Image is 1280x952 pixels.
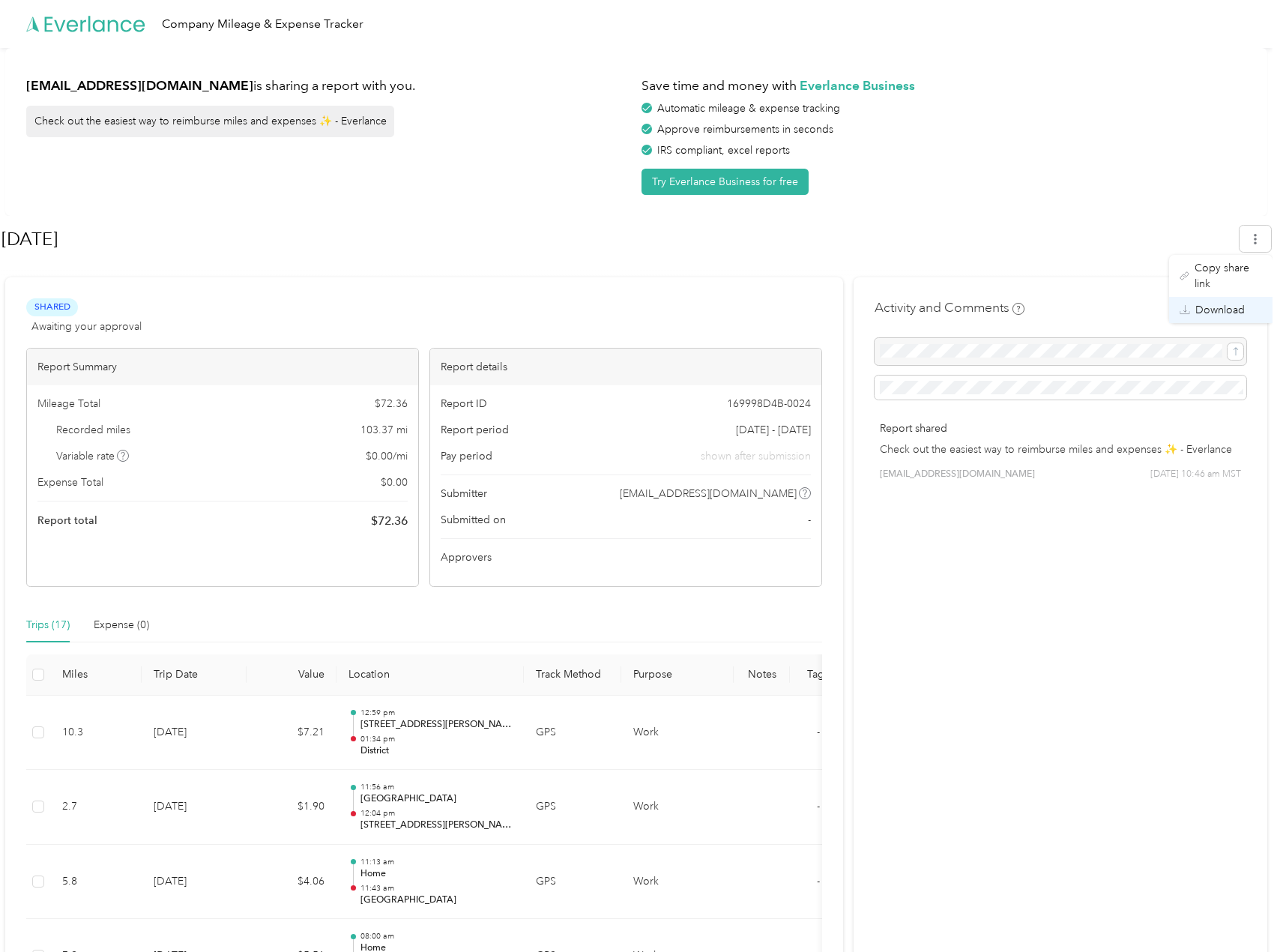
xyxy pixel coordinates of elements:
[360,718,512,732] p: [STREET_ADDRESS][PERSON_NAME]
[800,77,915,93] strong: Everlance Business
[26,77,253,93] strong: [EMAIL_ADDRESS][DOMAIN_NAME]
[657,102,840,115] span: Automatic mileage & expense tracking
[27,349,418,385] div: Report Summary
[441,486,487,501] span: Submitter
[360,931,512,942] p: 08:00 am
[360,808,512,819] p: 12:04 pm
[736,422,811,438] span: [DATE] - [DATE]
[808,512,811,528] span: -
[360,894,512,907] p: [GEOGRAPHIC_DATA]
[620,486,797,501] span: [EMAIL_ADDRESS][DOMAIN_NAME]
[360,857,512,867] p: 11:13 am
[37,396,100,412] span: Mileage Total
[441,422,509,438] span: Report period
[1,221,1229,257] h1: Jul 2025
[524,696,621,771] td: GPS
[26,106,394,137] div: Check out the easiest way to reimburse miles and expenses ✨ - Everlance
[621,845,734,920] td: Work
[360,734,512,744] p: 01:34 pm
[621,770,734,845] td: Work
[524,845,621,920] td: GPS
[1195,302,1245,318] span: Download
[441,549,492,565] span: Approvers
[880,442,1241,457] p: Check out the easiest way to reimburse miles and expenses ✨ - Everlance
[247,770,336,845] td: $1.90
[31,319,142,334] span: Awaiting your approval
[26,76,631,95] h1: is sharing a report with you.
[817,800,820,813] span: -
[162,15,363,34] div: Company Mileage & Expense Tracker
[50,845,142,920] td: 5.8
[360,883,512,894] p: 11:43 am
[360,422,408,438] span: 103.37 mi
[360,792,512,806] p: [GEOGRAPHIC_DATA]
[366,448,408,464] span: $ 0.00 / mi
[26,617,70,633] div: Trips (17)
[621,654,734,696] th: Purpose
[524,654,621,696] th: Track Method
[360,867,512,881] p: Home
[371,512,408,530] span: $ 72.36
[657,123,833,136] span: Approve reimbursements in seconds
[360,819,512,832] p: [STREET_ADDRESS][PERSON_NAME]
[817,875,820,888] span: -
[657,144,790,157] span: IRS compliant, excel reports
[142,770,247,845] td: [DATE]
[641,169,809,195] button: Try Everlance Business for free
[875,298,1024,317] h4: Activity and Comments
[1195,260,1262,292] span: Copy share link
[817,726,820,738] span: -
[621,696,734,771] td: Work
[727,396,811,412] span: 169998D4B-0024
[880,421,1241,436] p: Report shared
[142,654,247,696] th: Trip Date
[430,349,821,385] div: Report details
[360,782,512,792] p: 11:56 am
[524,770,621,845] td: GPS
[375,396,408,412] span: $ 72.36
[142,696,247,771] td: [DATE]
[247,696,336,771] td: $7.21
[360,708,512,718] p: 12:59 pm
[50,770,142,845] td: 2.7
[142,845,247,920] td: [DATE]
[1150,468,1241,481] span: [DATE] 10:46 am MST
[734,654,790,696] th: Notes
[247,845,336,920] td: $4.06
[56,448,130,464] span: Variable rate
[441,448,492,464] span: Pay period
[360,744,512,758] p: District
[641,76,1246,95] h1: Save time and money with
[26,298,78,316] span: Shared
[336,654,524,696] th: Location
[37,475,103,490] span: Expense Total
[880,468,1035,481] span: [EMAIL_ADDRESS][DOMAIN_NAME]
[94,617,149,633] div: Expense (0)
[701,448,811,464] span: shown after submission
[247,654,336,696] th: Value
[441,396,487,412] span: Report ID
[441,512,506,528] span: Submitted on
[37,513,97,528] span: Report total
[56,422,130,438] span: Recorded miles
[50,696,142,771] td: 10.3
[790,654,846,696] th: Tags
[381,475,408,490] span: $ 0.00
[50,654,142,696] th: Miles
